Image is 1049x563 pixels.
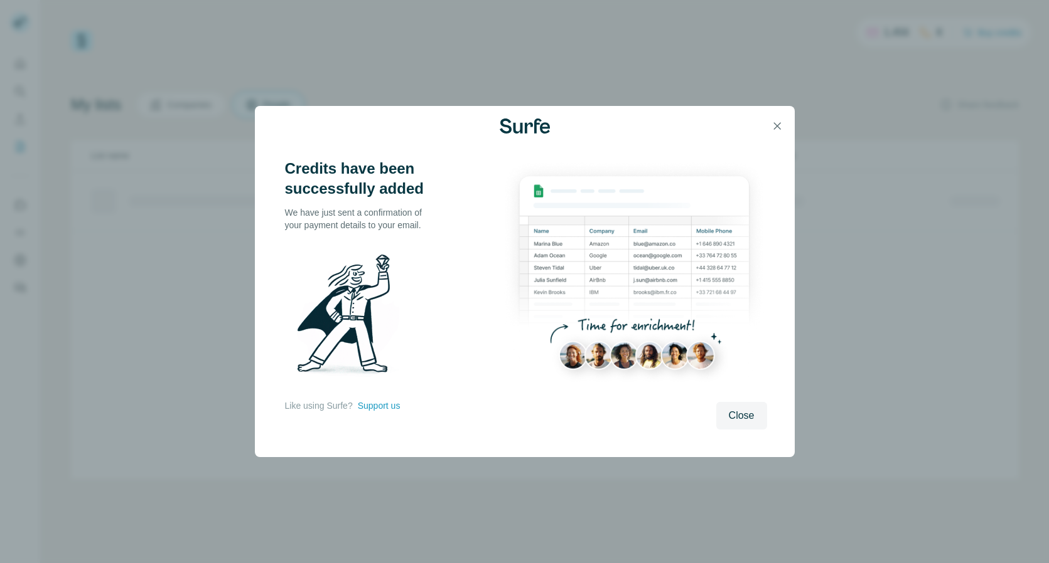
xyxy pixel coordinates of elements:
[285,399,353,412] p: Like using Surfe?
[285,246,416,387] img: Surfe Illustration - Man holding diamond
[729,408,755,423] span: Close
[358,399,401,412] button: Support us
[285,159,436,199] h3: Credits have been successfully added
[285,206,436,231] p: We have just sent a confirmation of your payment details to your email.
[502,159,767,394] img: Enrichment Hub - Sheet Preview
[500,118,550,134] img: Surfe Logo
[716,402,767,429] button: Close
